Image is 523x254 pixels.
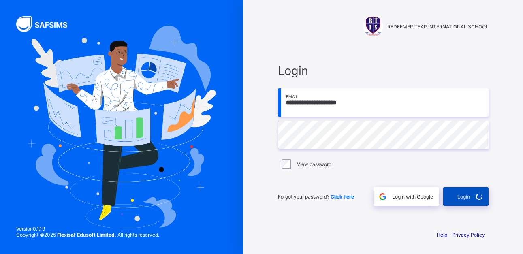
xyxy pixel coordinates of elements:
span: Login with Google [392,194,433,200]
a: Click here [331,194,354,200]
label: View password [297,161,331,167]
span: REDEEMER TEAP INTERNATIONAL SCHOOL [387,23,489,30]
span: Forgot your password? [278,194,354,200]
a: Privacy Policy [452,232,485,238]
span: Login [457,194,470,200]
span: Copyright © 2025 All rights reserved. [16,232,159,238]
span: Login [278,64,489,78]
img: Hero Image [27,26,216,229]
img: google.396cfc9801f0270233282035f929180a.svg [378,192,387,201]
img: SAFSIMS Logo [16,16,77,32]
a: Help [437,232,447,238]
strong: Flexisaf Edusoft Limited. [57,232,116,238]
span: Version 0.1.19 [16,226,159,232]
